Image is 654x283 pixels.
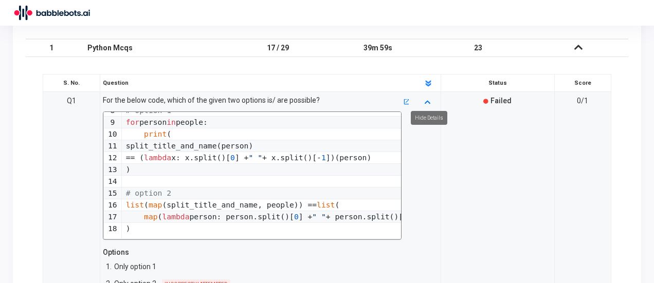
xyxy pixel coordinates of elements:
span: 0 [294,212,299,221]
div: Options [103,247,129,258]
div: Question [98,78,414,89]
span: lambda [144,153,171,162]
td: 17 / 29 [228,39,328,57]
td: ) [121,223,462,239]
span: map [144,212,158,221]
th: Status [441,74,554,92]
div: 39m 59s [338,40,418,56]
span: 0/1 [577,97,588,105]
td: 1 [26,39,77,57]
span: in [167,118,176,126]
td: ( [121,128,462,140]
td: ) [121,164,462,176]
td: split_title_and_name(person) [121,140,462,152]
div: Hide Details [411,111,447,125]
span: Failed [491,97,512,105]
td: ( (split_title_and_name, people)) == ( [121,199,462,211]
div: Python Mcqs [87,40,217,56]
td: ( person: person.split()[ ] + + person.split()[- ], people) [121,211,462,223]
td: person people: [121,116,462,128]
span: for [126,118,140,126]
span: # option 1 [126,106,171,115]
span: 1 [321,153,326,162]
span: 1. [103,261,114,272]
mat-icon: open_in_new [403,99,409,105]
td: == ( x: x.split()[ ] + + x.split()[- ])(person) [121,152,462,164]
span: " " [248,153,262,162]
div: Only option 1 [114,261,156,272]
span: # option 2 [126,188,171,197]
p: For the below code, which of the given two options is/ are possible? [103,95,402,106]
span: lambda [162,212,189,221]
span: " " [312,212,326,221]
th: Score [554,74,611,92]
span: list [126,200,144,209]
img: logo [13,3,90,23]
span: map [149,200,162,209]
span: print [144,129,167,138]
td: 23 [428,39,529,57]
span: list [317,200,335,209]
span: 0 [230,153,235,162]
th: S. No. [43,74,100,92]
